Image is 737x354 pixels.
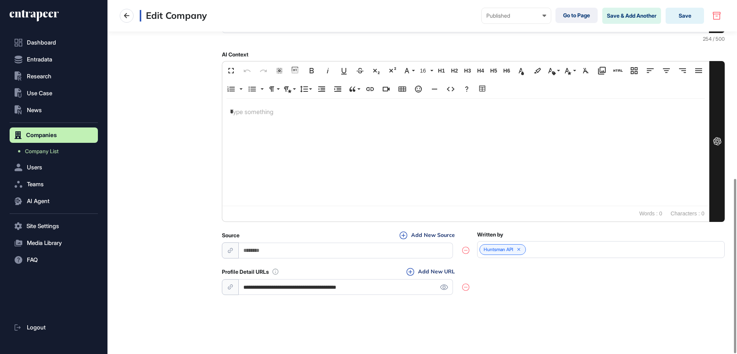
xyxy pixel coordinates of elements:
[256,63,271,78] button: Redo (Ctrl+Shift+Z)
[222,51,248,58] label: AI Context
[635,206,666,222] span: Words : 0
[27,40,56,46] span: Dashboard
[330,81,345,97] button: Increase Indent (Ctrl+])
[562,63,577,78] button: Inline Style
[222,269,269,275] label: Profile Detail URLs
[27,257,38,263] span: FAQ
[27,181,44,187] span: Teams
[404,268,457,276] button: Add New URL
[436,68,447,74] span: H1
[602,8,661,24] button: Save & Add Another
[475,68,486,74] span: H4
[488,63,499,78] button: H5
[369,63,383,78] button: Subscript
[411,81,426,97] button: Emoticons
[25,148,59,154] span: Company List
[10,218,98,234] button: Site Settings
[10,177,98,192] button: Teams
[13,144,98,158] a: Company List
[10,320,98,335] a: Logout
[10,86,98,101] button: Use Case
[514,63,529,78] button: Text Color
[484,247,513,252] a: Huntsman API
[27,164,42,170] span: Users
[27,107,42,113] span: News
[10,160,98,175] button: Users
[546,63,561,78] button: Inline Class
[691,63,706,78] button: Align Justify
[449,68,460,74] span: H2
[337,63,351,78] button: Underline (Ctrl+U)
[10,235,98,251] button: Media Library
[347,81,361,97] button: Quote
[266,81,281,97] button: Paragraph Format
[363,81,377,97] button: Insert Link (Ctrl+K)
[245,81,259,97] button: Unordered List
[459,81,474,97] button: Help (Ctrl+/)
[501,68,512,74] span: H6
[10,103,98,118] button: News
[476,81,490,97] button: Table Builder
[643,63,658,78] button: Align Left
[222,36,725,42] div: 254 / 500
[10,35,98,50] a: Dashboard
[530,63,545,78] button: Background Color
[237,81,243,97] button: Ordered List
[555,8,598,23] a: Go to Page
[10,52,98,67] button: Entradata
[427,81,442,97] button: Insert Horizontal Line
[282,81,297,97] button: Paragraph Style
[321,63,335,78] button: Italic (Ctrl+I)
[462,68,473,74] span: H3
[10,194,98,209] button: AI Agent
[304,63,319,78] button: Bold (Ctrl+B)
[140,10,207,22] h3: Edit Company
[418,68,430,74] span: 16
[27,240,62,246] span: Media Library
[27,90,52,96] span: Use Case
[222,232,240,238] label: Source
[288,63,303,78] button: Show blocks
[26,223,59,229] span: Site Settings
[395,81,410,97] button: Insert Table
[675,63,690,78] button: Align Right
[314,81,329,97] button: Decrease Indent (Ctrl+[)
[353,63,367,78] button: Strikethrough (Ctrl+S)
[449,63,460,78] button: H2
[385,63,400,78] button: Superscript
[595,63,609,78] button: Media Library
[486,13,546,19] div: Published
[488,68,499,74] span: H5
[578,63,593,78] button: Clear Formatting
[667,206,708,222] span: Characters : 0
[436,63,447,78] button: H1
[477,232,503,238] label: Written by
[443,81,458,97] button: Code View
[224,63,238,78] button: Fullscreen
[258,81,264,97] button: Unordered List
[475,63,486,78] button: H4
[627,63,641,78] button: Responsive Layout
[27,73,51,79] span: Research
[501,63,512,78] button: H6
[26,132,57,138] span: Companies
[462,63,473,78] button: H3
[659,63,674,78] button: Align Center
[10,127,98,143] button: Companies
[27,324,46,331] span: Logout
[298,81,313,97] button: Line Height
[224,81,238,97] button: Ordered List
[401,63,416,78] button: Font Family
[379,81,393,97] button: Insert Video
[27,198,50,204] span: AI Agent
[10,252,98,268] button: FAQ
[666,8,704,24] button: Save
[417,63,434,78] button: 16
[272,63,287,78] button: Select All
[611,63,625,78] button: Add HTML
[240,63,254,78] button: Undo (Ctrl+Z)
[10,69,98,84] button: Research
[27,56,52,63] span: Entradata
[397,231,457,240] button: Add New Source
